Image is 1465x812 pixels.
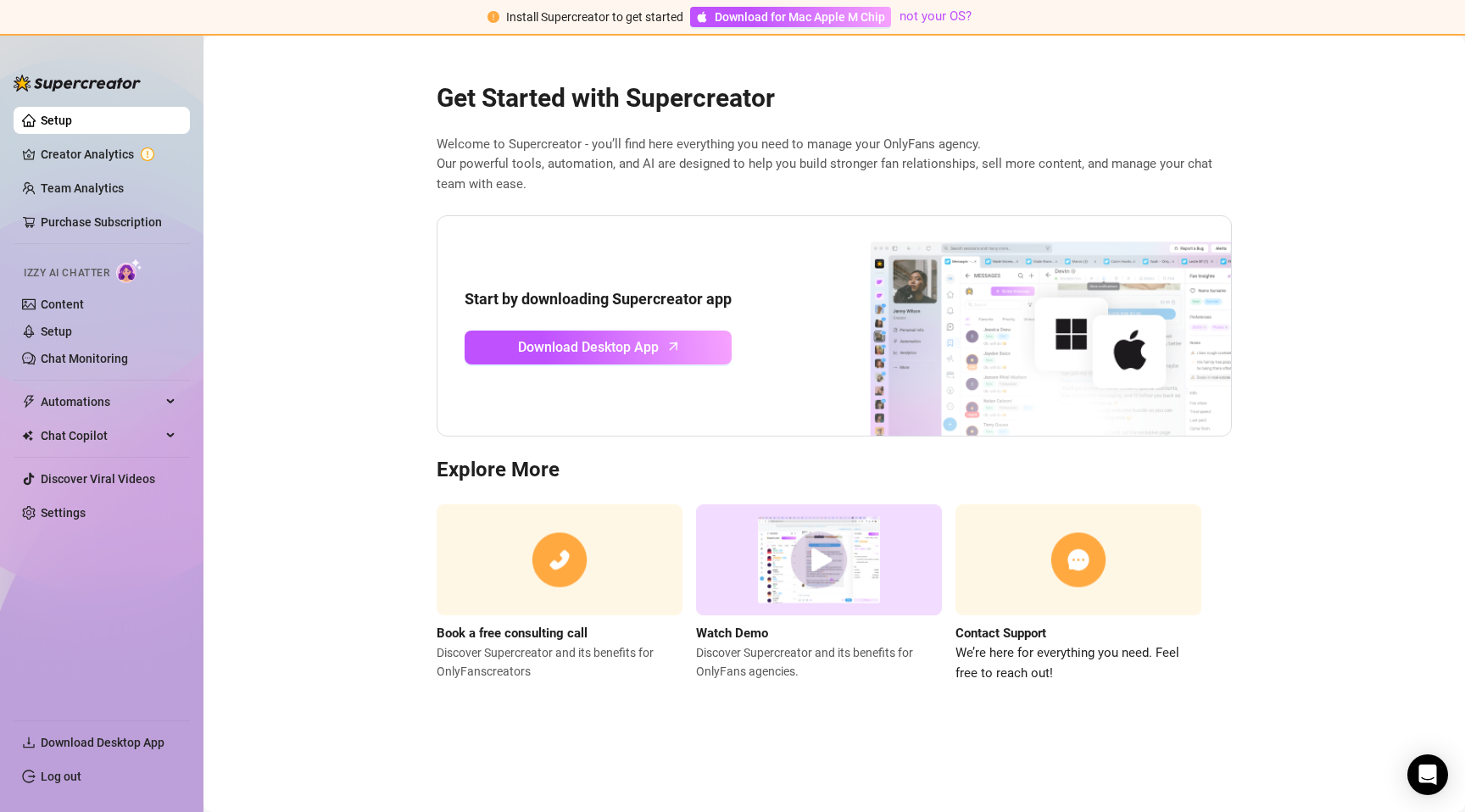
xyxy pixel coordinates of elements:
[41,736,164,749] span: Download Desktop App
[41,325,72,338] a: Setup
[437,626,588,641] strong: Book a free consulting call
[696,626,768,641] strong: Watch Demo
[506,10,683,24] span: Install Supercreator to get started
[41,209,176,236] a: Purchase Subscription
[955,504,1201,615] img: contact support
[437,504,682,683] a: Book a free consulting callDiscover Supercreator and its benefits for OnlyFanscreators
[487,11,499,23] span: exclamation-circle
[41,388,161,415] span: Automations
[807,216,1231,437] img: download app
[465,331,732,364] a: Download Desktop Apparrow-up
[41,298,84,311] a: Content
[690,7,891,27] a: Download for Mac Apple M Chip
[41,472,155,486] a: Discover Viral Videos
[437,457,1232,484] h3: Explore More
[715,8,885,26] span: Download for Mac Apple M Chip
[696,11,708,23] span: apple
[518,336,659,358] span: Download Desktop App
[41,114,72,127] a: Setup
[41,352,128,365] a: Chat Monitoring
[465,290,732,308] strong: Start by downloading Supercreator app
[41,770,81,783] a: Log out
[22,736,36,749] span: download
[955,643,1201,683] span: We’re here for everything you need. Feel free to reach out!
[116,259,142,283] img: AI Chatter
[900,8,972,24] a: not your OS?
[437,135,1232,195] span: Welcome to Supercreator - you’ll find here everything you need to manage your OnlyFans agency. Ou...
[437,643,682,681] span: Discover Supercreator and its benefits for OnlyFans creators
[22,395,36,409] span: thunderbolt
[696,504,942,683] a: Watch DemoDiscover Supercreator and its benefits for OnlyFans agencies.
[41,141,176,168] a: Creator Analytics exclamation-circle
[955,626,1046,641] strong: Contact Support
[696,504,942,615] img: supercreator demo
[41,506,86,520] a: Settings
[696,643,942,681] span: Discover Supercreator and its benefits for OnlyFans agencies.
[437,504,682,615] img: consulting call
[437,82,1232,114] h2: Get Started with Supercreator
[1407,754,1448,795] div: Open Intercom Messenger
[14,75,141,92] img: logo-BBDzfeDw.svg
[664,336,683,356] span: arrow-up
[22,430,33,442] img: Chat Copilot
[24,265,109,281] span: Izzy AI Chatter
[41,181,124,195] a: Team Analytics
[41,422,161,449] span: Chat Copilot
